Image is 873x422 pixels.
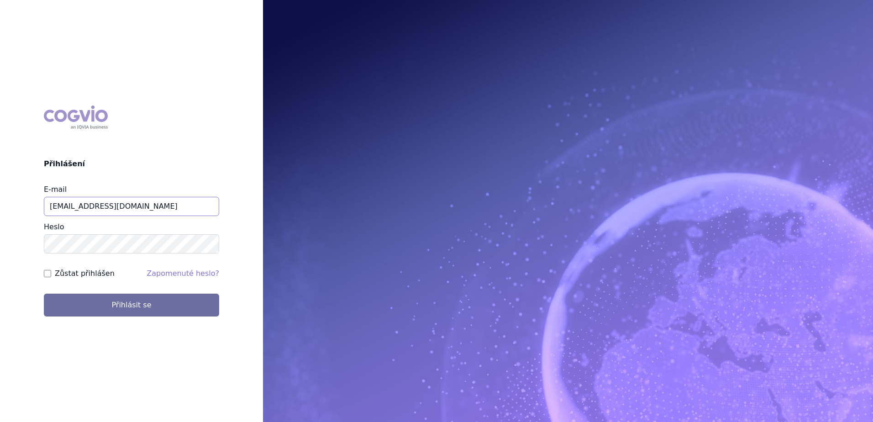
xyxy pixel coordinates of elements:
[44,294,219,316] button: Přihlásit se
[147,269,219,278] a: Zapomenuté heslo?
[55,268,115,279] label: Zůstat přihlášen
[44,105,108,129] div: COGVIO
[44,158,219,169] h2: Přihlášení
[44,185,67,194] label: E-mail
[44,222,64,231] label: Heslo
